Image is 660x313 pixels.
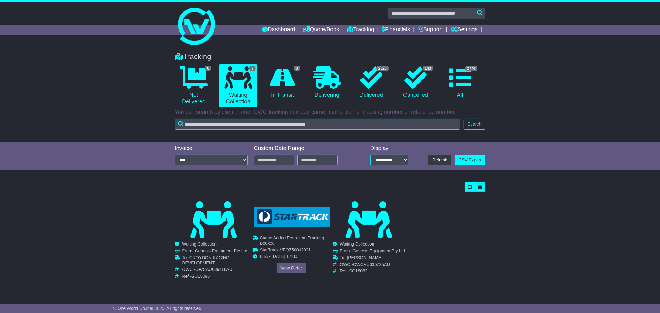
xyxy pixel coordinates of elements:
a: Dashboard [262,25,295,35]
span: 3 [294,66,300,71]
a: Support [418,25,443,35]
span: [PERSON_NAME] [347,255,382,260]
span: Genesis Equipment Pty Ltd [352,248,405,253]
span: Genesis Equipment Pty Ltd [195,248,248,253]
a: Financials [382,25,410,35]
span: 6 [205,66,211,71]
a: 6 Not Delivered [175,64,213,107]
td: OWC - [340,262,405,269]
span: OWCAU635725AU [353,262,390,267]
td: Ref - [340,268,405,274]
span: © One World Courier 2025. All rights reserved. [113,306,203,311]
span: 3 [249,66,256,71]
a: Tracking [347,25,374,35]
div: Custom Date Range [254,145,353,152]
span: 2625 [376,66,389,71]
a: 2774 All [441,64,479,101]
td: From - [340,248,405,255]
a: 2625 Delivered [352,64,390,101]
img: GetCarrierServiceLogo [254,207,331,227]
div: Tracking [172,52,489,61]
div: Invoice [175,145,248,152]
span: OWCAU636418AU [195,267,232,272]
p: You can search by client name, OWC tracking number, carrier name, carrier tracking number or refe... [175,109,485,116]
span: 2774 [465,66,478,71]
span: SO18090 [192,274,210,279]
span: CROYDON RACING DEVELOPMENT [182,255,230,265]
td: To - [340,255,405,262]
span: SO18082 [349,268,367,273]
span: VFQZ50042921 [280,247,311,252]
span: ETA - [DATE] 17:00 [260,254,297,259]
a: Delivering [308,64,346,101]
td: From - [182,248,252,255]
a: 3 Waiting Collection [219,64,257,107]
td: OWC - [182,267,252,274]
span: Status Added From Item Tracking. Booked [260,235,326,246]
span: Waiting Collection [340,242,374,247]
span: 143 [423,66,433,71]
td: - [260,247,330,254]
button: Search [464,119,485,130]
td: Ref - [182,274,252,279]
a: Settings [451,25,478,35]
a: 143 Cancelled [397,64,435,101]
a: 3 In Transit [263,64,301,101]
span: Waiting Collection [182,242,217,247]
a: View Order [276,263,306,273]
span: StarTrack [260,247,278,252]
a: CSV Export [455,155,485,165]
a: Quote/Book [303,25,339,35]
button: Refresh [428,155,451,165]
div: Display [370,145,408,152]
td: To - [182,255,252,267]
